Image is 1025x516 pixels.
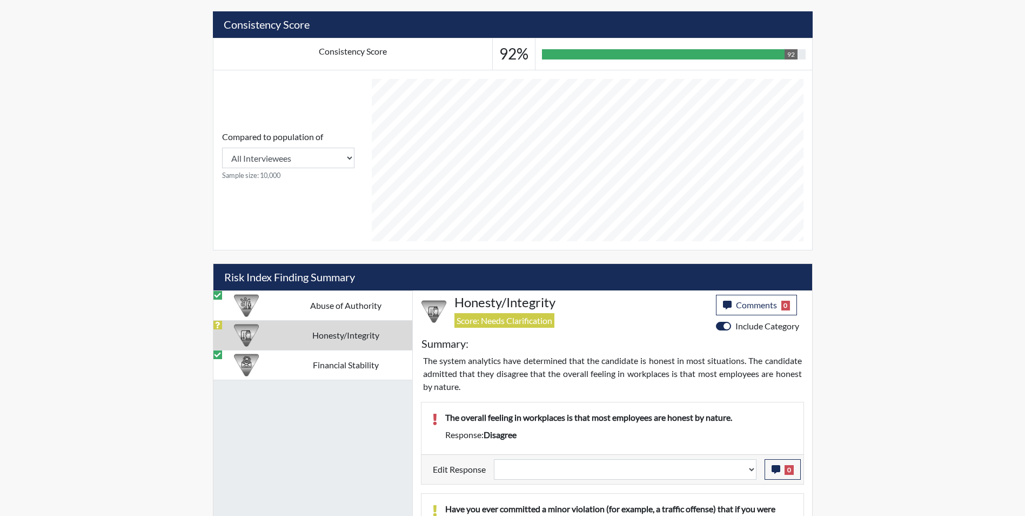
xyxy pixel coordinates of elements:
label: Include Category [735,320,799,333]
td: Financial Stability [279,350,412,380]
button: Comments0 [716,295,798,315]
img: CATEGORY%20ICON-08.97d95025.png [234,353,259,378]
label: Compared to population of [222,130,323,143]
button: 0 [765,459,801,480]
img: CATEGORY%20ICON-11.a5f294f4.png [234,323,259,348]
label: Edit Response [433,459,486,480]
div: Response: [437,428,801,441]
span: 0 [781,301,790,310]
h5: Risk Index Finding Summary [213,264,812,290]
small: Sample size: 10,000 [222,170,354,181]
h4: Honesty/Integrity [454,295,708,310]
td: Honesty/Integrity [279,320,412,350]
span: Comments [736,300,777,310]
img: CATEGORY%20ICON-11.a5f294f4.png [421,299,446,324]
h3: 92% [499,45,528,63]
span: disagree [484,429,517,440]
p: The system analytics have determined that the candidate is honest in most situations. The candida... [423,354,802,393]
span: Score: Needs Clarification [454,313,554,328]
img: CATEGORY%20ICON-01.94e51fac.png [234,293,259,318]
div: Consistency Score comparison among population [222,130,354,181]
h5: Consistency Score [213,11,813,38]
span: 0 [785,465,794,475]
td: Consistency Score [213,38,493,70]
div: 92 [785,49,798,59]
div: Update the test taker's response, the change might impact the score [486,459,765,480]
p: The overall feeling in workplaces is that most employees are honest by nature. [445,411,793,424]
td: Abuse of Authority [279,290,412,320]
h5: Summary: [421,337,468,350]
